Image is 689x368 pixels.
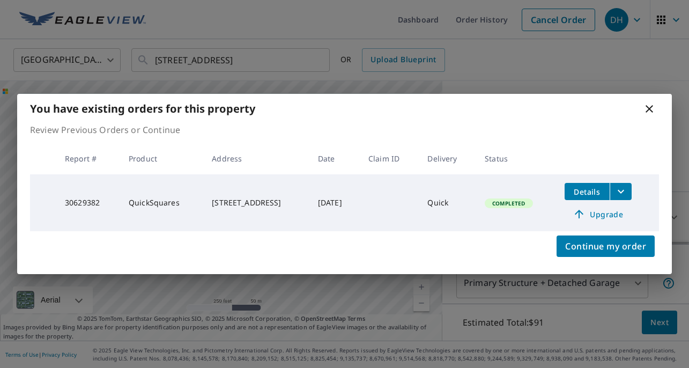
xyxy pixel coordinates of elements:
span: Continue my order [565,239,646,254]
button: detailsBtn-30629382 [565,183,610,200]
th: Product [120,143,203,174]
th: Report # [56,143,120,174]
p: Review Previous Orders or Continue [30,123,659,136]
th: Delivery [419,143,476,174]
b: You have existing orders for this property [30,101,255,116]
span: Completed [486,200,531,207]
button: Continue my order [557,235,655,257]
th: Status [476,143,556,174]
a: Upgrade [565,205,632,223]
th: Address [203,143,309,174]
th: Date [309,143,360,174]
td: [DATE] [309,174,360,231]
th: Claim ID [360,143,419,174]
button: filesDropdownBtn-30629382 [610,183,632,200]
td: 30629382 [56,174,120,231]
div: [STREET_ADDRESS] [212,197,301,208]
span: Details [571,187,603,197]
span: Upgrade [571,208,625,220]
td: QuickSquares [120,174,203,231]
td: Quick [419,174,476,231]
